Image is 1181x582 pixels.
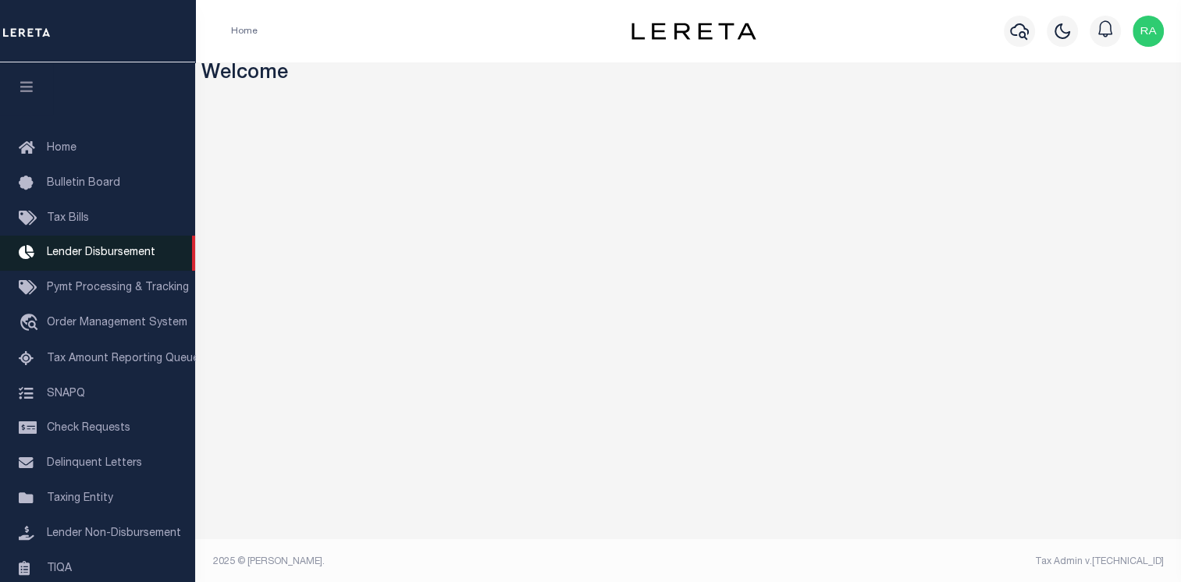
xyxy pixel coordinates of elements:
[47,458,142,469] span: Delinquent Letters
[47,562,72,573] span: TIQA
[47,388,85,399] span: SNAPQ
[700,555,1164,569] div: Tax Admin v.[TECHNICAL_ID]
[19,314,44,334] i: travel_explore
[47,493,113,504] span: Taxing Entity
[231,24,258,38] li: Home
[631,23,756,40] img: logo-dark.svg
[47,178,120,189] span: Bulletin Board
[47,353,199,364] span: Tax Amount Reporting Queue
[47,528,181,539] span: Lender Non-Disbursement
[1133,16,1164,47] img: svg+xml;base64,PHN2ZyB4bWxucz0iaHR0cDovL3d3dy53My5vcmcvMjAwMC9zdmciIHBvaW50ZXItZXZlbnRzPSJub25lIi...
[47,318,187,328] span: Order Management System
[47,282,189,293] span: Pymt Processing & Tracking
[47,247,155,258] span: Lender Disbursement
[47,213,89,224] span: Tax Bills
[47,143,76,154] span: Home
[201,555,688,569] div: 2025 © [PERSON_NAME].
[47,423,130,434] span: Check Requests
[201,62,1176,87] h3: Welcome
